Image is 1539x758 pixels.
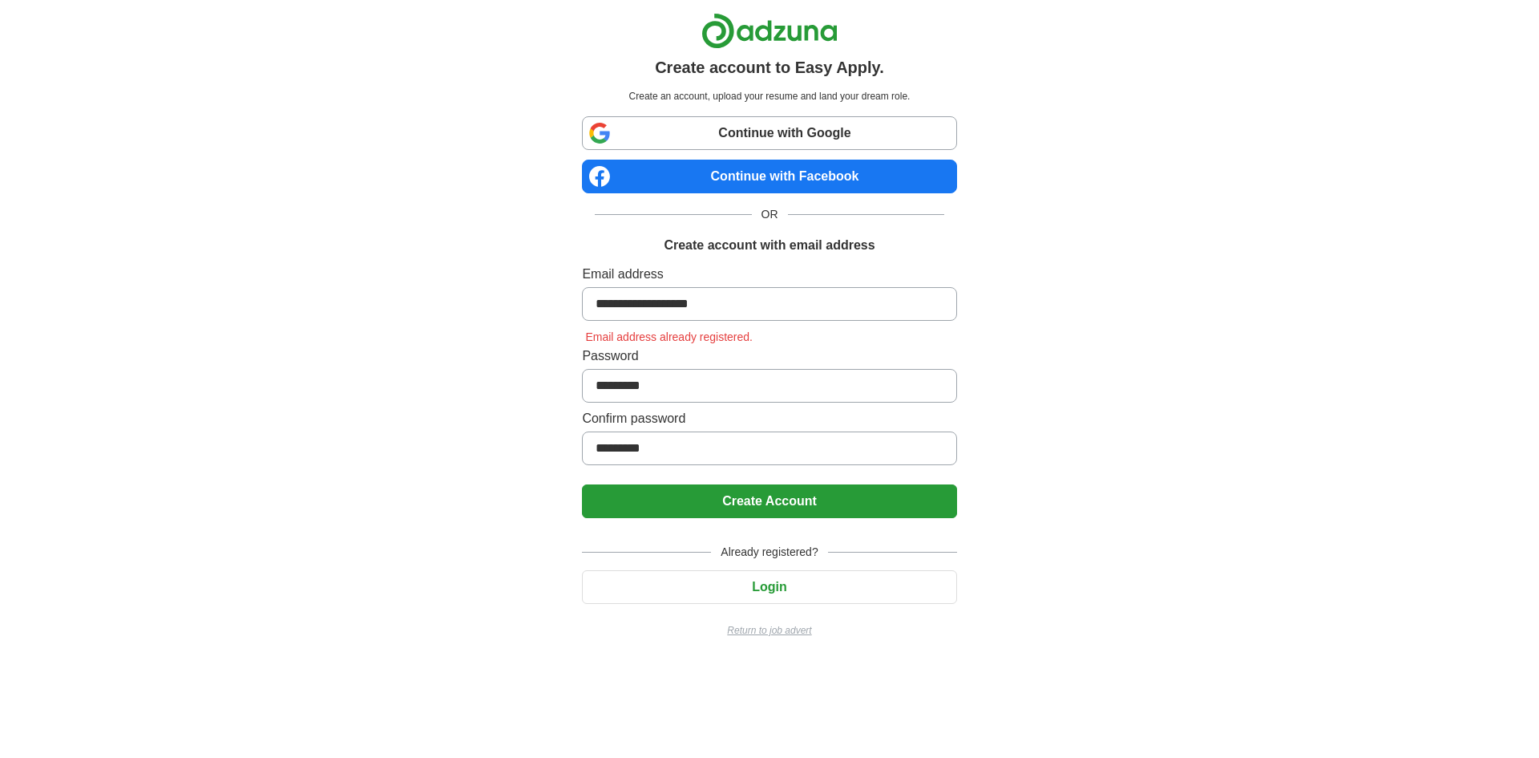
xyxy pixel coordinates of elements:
button: Login [582,570,956,604]
button: Create Account [582,484,956,518]
img: Adzuna logo [701,13,838,49]
a: Return to job advert [582,623,956,638]
a: Login [582,580,956,594]
h1: Create account with email address [664,236,875,255]
label: Confirm password [582,409,956,428]
a: Continue with Google [582,116,956,150]
span: OR [752,206,788,223]
span: Email address already registered. [582,330,756,343]
a: Continue with Facebook [582,160,956,193]
p: Create an account, upload your resume and land your dream role. [585,89,953,103]
label: Email address [582,265,956,284]
h1: Create account to Easy Apply. [655,55,884,79]
label: Password [582,347,956,366]
span: Already registered? [711,544,827,561]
